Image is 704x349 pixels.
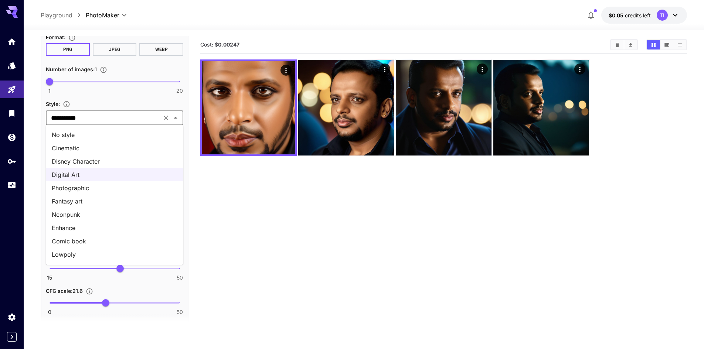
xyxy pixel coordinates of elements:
li: Comic book [46,235,183,248]
button: Adjusts how closely the generated image aligns with the input prompt. A higher value enforces str... [83,288,96,295]
button: Clear [161,113,171,123]
div: Library [7,109,16,118]
li: Neonpunk [46,208,183,221]
div: Playground [7,85,16,94]
li: Digital Art [46,168,183,181]
button: Download All [624,40,637,49]
div: TI [657,10,668,21]
button: PNG [46,43,90,56]
img: 2Q== [298,60,394,155]
button: Select the artistic style to be applied to the generated images. [60,100,73,108]
div: Show media in grid viewShow media in video viewShow media in list view [646,39,687,50]
span: PhotoMaker [86,11,119,20]
li: Disney Character [46,155,183,168]
img: Z [396,60,492,155]
span: Format : [46,34,65,40]
span: 50 [177,308,183,316]
span: credits left [625,12,651,18]
li: Enhance [46,221,183,235]
nav: breadcrumb [41,11,86,20]
div: Usage [7,181,16,190]
span: 50 [177,274,183,281]
button: WEBP [139,43,183,56]
button: JPEG [93,43,137,56]
div: API Keys [7,157,16,166]
div: $0.05 [609,11,651,19]
button: Show media in grid view [647,40,660,49]
span: 1 [48,87,51,95]
div: Models [7,61,16,70]
div: Actions [379,64,390,75]
li: Line art [46,261,183,274]
li: Lowpoly [46,248,183,261]
img: 9k= [493,60,589,155]
button: Show media in video view [660,40,673,49]
span: Cost: $ [200,41,239,48]
div: Clear AllDownload All [610,39,638,50]
span: 20 [176,87,183,95]
button: $0.05TI [601,7,687,24]
span: $0.05 [609,12,625,18]
li: Fantasy art [46,195,183,208]
span: Number of images : 1 [46,66,97,72]
button: Show media in list view [673,40,686,49]
div: Actions [477,64,488,75]
img: p+TzUFD+qtdNgAAAABJRU5ErkJggg== [202,61,295,154]
div: Wallet [7,133,16,142]
div: Actions [280,65,292,76]
a: Playground [41,11,72,20]
div: Settings [7,312,16,322]
div: Home [7,37,16,46]
span: CFG scale : 21.6 [46,288,83,294]
li: Cinematic [46,141,183,155]
b: 0.00247 [218,41,239,48]
button: Close [170,113,181,123]
span: Style : [46,101,60,107]
span: 15 [47,274,52,281]
button: Specify how many images to generate in a single request. Each image generation will be charged se... [97,66,110,73]
li: Photographic [46,181,183,195]
button: Choose the file format for the output image. [65,34,79,41]
button: Expand sidebar [7,332,17,342]
span: 0 [48,308,51,316]
button: Clear All [611,40,624,49]
li: No style [46,128,183,141]
div: Actions [574,64,585,75]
